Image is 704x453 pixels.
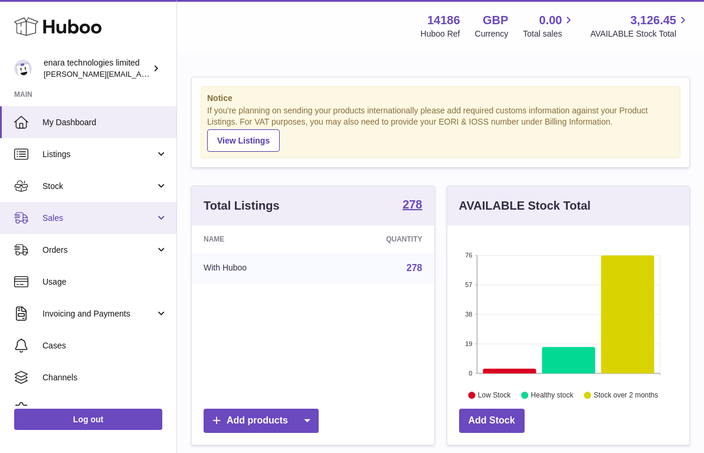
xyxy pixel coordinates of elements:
th: Name [192,226,320,253]
span: Listings [42,149,155,160]
span: My Dashboard [42,117,168,128]
a: 3,126.45 AVAILABLE Stock Total [590,12,690,40]
span: Settings [42,404,168,415]
span: Total sales [523,28,575,40]
span: Orders [42,245,155,256]
a: View Listings [207,129,280,152]
text: 19 [465,340,472,347]
div: enara technologies limited [44,57,150,80]
span: 3,126.45 [630,12,676,28]
text: Stock over 2 months [594,391,658,399]
a: Log out [14,409,162,430]
span: Channels [42,372,168,383]
span: Cases [42,340,168,351]
text: 76 [465,252,472,259]
span: AVAILABLE Stock Total [590,28,690,40]
span: 0.00 [539,12,562,28]
text: 57 [465,281,472,288]
img: Dee@enara.co [14,60,32,77]
a: 278 [407,263,423,273]
span: Stock [42,181,155,192]
td: With Huboo [192,253,320,283]
text: 0 [469,370,472,377]
span: Usage [42,276,168,288]
div: Huboo Ref [421,28,460,40]
a: Add products [204,409,319,433]
span: Sales [42,213,155,224]
div: Currency [475,28,509,40]
h3: Total Listings [204,198,280,214]
strong: 278 [402,198,422,210]
h3: AVAILABLE Stock Total [459,198,591,214]
a: 0.00 Total sales [523,12,575,40]
text: Healthy stock [531,391,574,399]
text: 38 [465,311,472,318]
span: [PERSON_NAME][EMAIL_ADDRESS][DOMAIN_NAME] [44,69,237,79]
a: 278 [402,198,422,213]
strong: 14186 [427,12,460,28]
text: Low Stock [477,391,510,399]
a: Add Stock [459,409,525,433]
div: If you're planning on sending your products internationally please add required customs informati... [207,105,674,151]
strong: GBP [483,12,508,28]
strong: Notice [207,93,674,104]
span: Invoicing and Payments [42,308,155,320]
th: Quantity [320,226,434,253]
